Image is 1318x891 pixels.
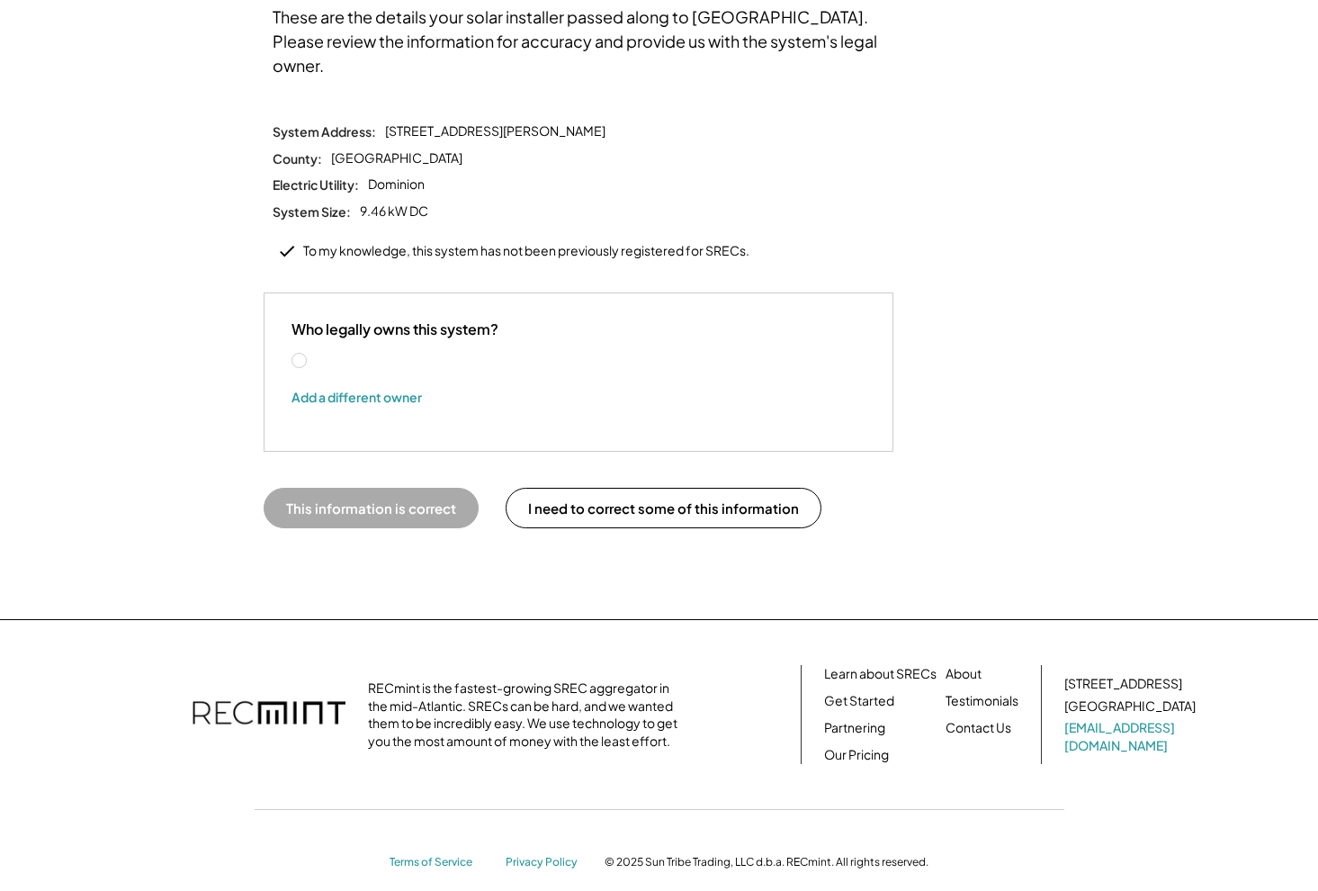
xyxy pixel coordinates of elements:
[193,683,345,746] img: recmint-logotype%403x.png
[273,203,351,220] div: System Size:
[824,692,894,710] a: Get Started
[385,122,605,140] div: [STREET_ADDRESS][PERSON_NAME]
[1064,675,1182,693] div: [STREET_ADDRESS]
[368,679,687,750] div: RECmint is the fastest-growing SREC aggregator in the mid-Atlantic. SRECs can be hard, and we wan...
[1064,697,1196,715] div: [GEOGRAPHIC_DATA]
[824,746,889,764] a: Our Pricing
[368,175,425,193] div: Dominion
[331,149,462,167] div: [GEOGRAPHIC_DATA]
[264,488,479,528] button: This information is correct
[506,855,587,870] a: Privacy Policy
[1064,719,1199,754] a: [EMAIL_ADDRESS][DOMAIN_NAME]
[390,855,489,870] a: Terms of Service
[605,855,928,869] div: © 2025 Sun Tribe Trading, LLC d.b.a. RECmint. All rights reserved.
[946,719,1011,737] a: Contact Us
[360,202,428,220] div: 9.46 kW DC
[506,488,821,528] button: I need to correct some of this information
[291,320,498,339] div: Who legally owns this system?
[273,123,376,139] div: System Address:
[273,150,322,166] div: County:
[824,719,885,737] a: Partnering
[946,665,982,683] a: About
[303,242,749,260] div: To my knowledge, this system has not been previously registered for SRECs.
[946,692,1018,710] a: Testimonials
[291,383,422,410] button: Add a different owner
[273,4,902,77] div: These are the details your solar installer passed along to [GEOGRAPHIC_DATA]. Please review the i...
[309,355,471,367] label: [PERSON_NAME]
[824,665,937,683] a: Learn about SRECs
[273,176,359,193] div: Electric Utility:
